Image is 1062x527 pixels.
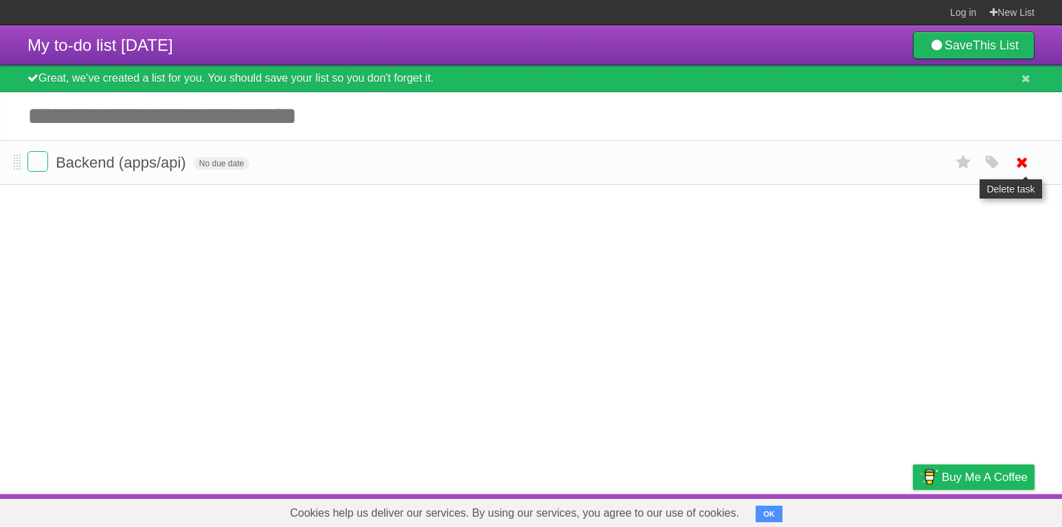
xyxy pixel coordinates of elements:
[276,500,753,527] span: Cookies help us deliver our services. By using our services, you agree to our use of cookies.
[756,506,782,522] button: OK
[913,464,1035,490] a: Buy me a coffee
[973,38,1019,52] b: This List
[776,497,831,524] a: Developers
[942,465,1028,489] span: Buy me a coffee
[913,32,1035,59] a: SaveThis List
[895,497,931,524] a: Privacy
[920,465,938,489] img: Buy me a coffee
[730,497,759,524] a: About
[848,497,879,524] a: Terms
[951,151,977,174] label: Star task
[27,151,48,172] label: Done
[194,157,249,170] span: No due date
[56,154,190,171] span: Backend (apps/api)
[27,36,173,54] span: My to-do list [DATE]
[948,497,1035,524] a: Suggest a feature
